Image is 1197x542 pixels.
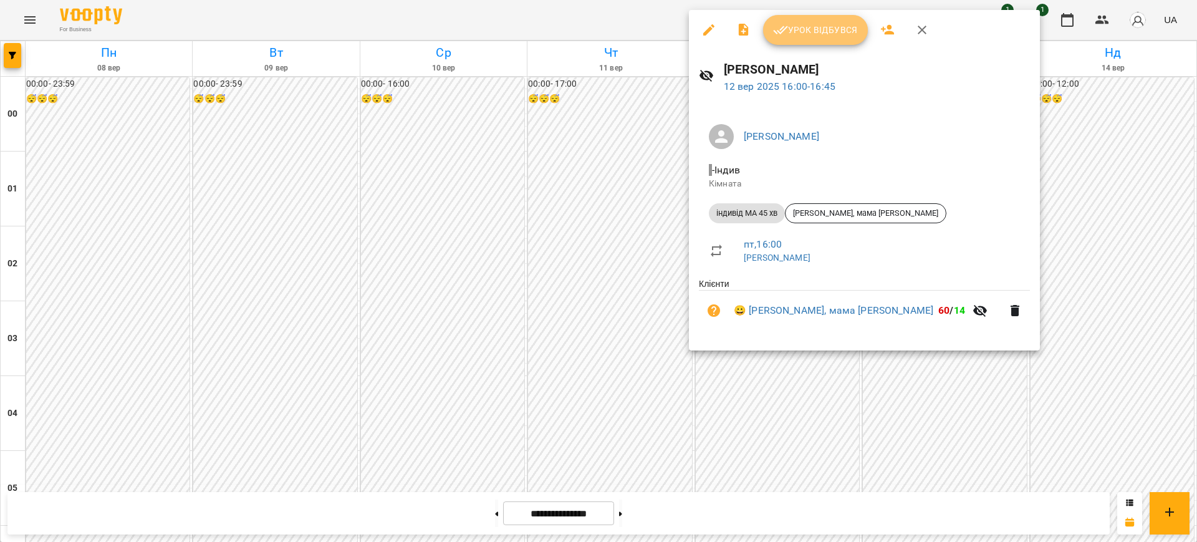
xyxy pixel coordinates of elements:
[773,22,858,37] span: Урок відбувся
[709,208,785,219] span: індивід МА 45 хв
[763,15,868,45] button: Урок відбувся
[786,208,946,219] span: [PERSON_NAME], мама [PERSON_NAME]
[699,278,1030,336] ul: Клієнти
[744,130,819,142] a: [PERSON_NAME]
[954,304,965,316] span: 14
[709,164,743,176] span: - Індив
[744,238,782,250] a: пт , 16:00
[724,60,1030,79] h6: [PERSON_NAME]
[709,178,1020,190] p: Кімната
[938,304,965,316] b: /
[699,296,729,326] button: Візит ще не сплачено. Додати оплату?
[744,253,810,263] a: [PERSON_NAME]
[724,80,835,92] a: 12 вер 2025 16:00-16:45
[938,304,949,316] span: 60
[785,203,946,223] div: [PERSON_NAME], мама [PERSON_NAME]
[734,303,933,318] a: 😀 [PERSON_NAME], мама [PERSON_NAME]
